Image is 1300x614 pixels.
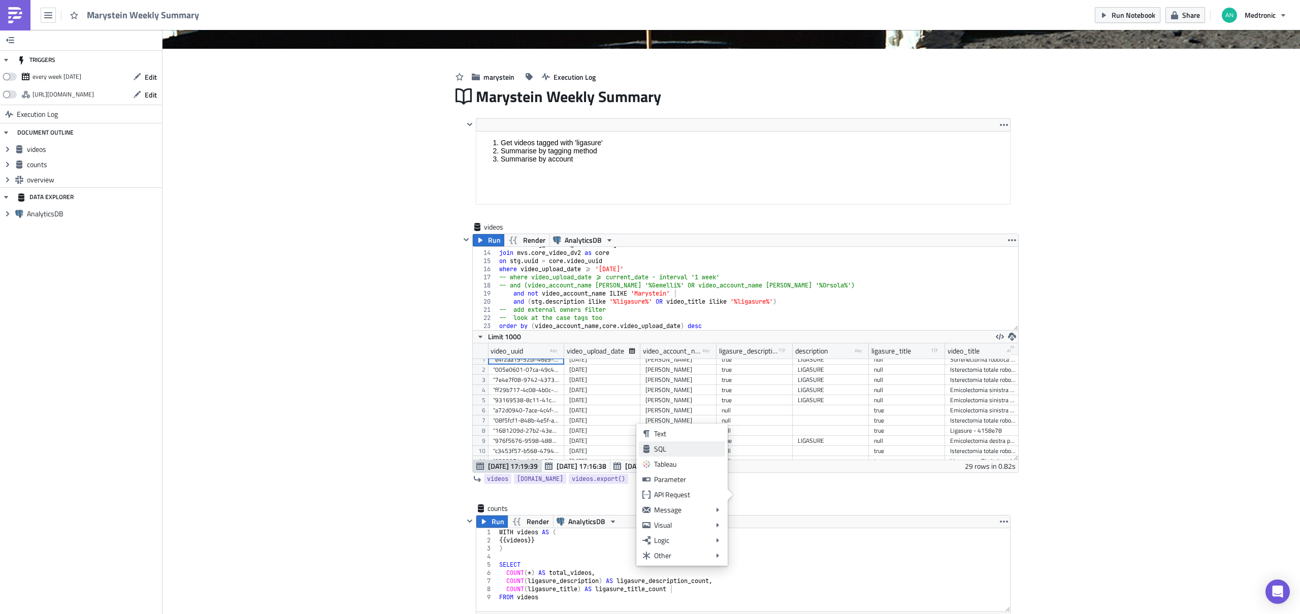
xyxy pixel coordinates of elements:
div: every week on Monday [32,69,81,84]
div: SQL [654,444,722,454]
span: Limit 1000 [488,331,521,342]
div: [DATE] [569,415,635,426]
img: Avatar [1221,7,1238,24]
button: Run Notebook [1095,7,1160,23]
div: 29 rows in 0.82s [965,460,1016,472]
span: Execution Log [554,72,596,82]
div: null [874,436,940,446]
div: 5 [476,561,497,569]
div: Isterectomia totale robotica con salpingo-ooforectomia bilaterale - Ligasure - c2856bf [950,446,1016,456]
div: 16 [473,265,497,273]
div: [DATE] [569,405,635,415]
div: Other [654,551,710,561]
div: DOCUMENT OUTLINE [17,123,74,142]
div: true [722,354,788,365]
div: Emicolectomia destra per via robotica - 689f758 [950,436,1016,446]
div: LIGASURE [798,385,864,395]
div: LIGASURE [798,375,864,385]
div: "1681209d-27b2-43e2-b8cb-1049f99b49cd" [493,426,559,436]
span: counts [487,503,528,513]
div: true [722,375,788,385]
a: videos.export() [569,474,628,484]
div: null [722,426,788,436]
div: video_uuid [491,343,523,359]
span: Edit [145,72,157,82]
div: true [722,395,788,405]
div: TRIGGERS [17,51,55,69]
div: Logic [654,535,710,545]
div: [DATE] [569,395,635,405]
span: [DATE] 17:13:52 [625,461,675,471]
button: marystein [467,69,519,85]
div: API Request [654,490,722,500]
div: 21 [473,306,497,314]
div: "0322854a-dc86-42f3-885c-4a0fbf257b7a" [493,456,559,466]
div: 14 [473,249,497,257]
div: [DATE] [569,426,635,436]
span: [DOMAIN_NAME] [517,474,563,484]
span: Share [1182,10,1200,20]
div: Ligasure on Pindari model - 92a53eb [950,456,1016,466]
div: Emicolectomia sinistra per via robotica - 41fe022 [950,395,1016,405]
div: LIGASURE [798,354,864,365]
div: "a72d0940-7ace-4c4f-9081-91c1c3c86c96" [493,405,559,415]
img: PushMetrics [7,7,23,23]
div: [PERSON_NAME] [645,405,711,415]
div: ligasure_description [719,343,778,359]
div: video_upload_date [567,343,624,359]
div: "ff29b717-4c08-4b0c-9d46-eeaa338b6e5e" [493,385,559,395]
div: [PERSON_NAME] [645,354,711,365]
span: Medtronic [1245,10,1276,20]
span: [DATE] 17:16:38 [557,461,606,471]
div: [PERSON_NAME] [645,375,711,385]
div: Emicolectomia sinistra per via robotica + LIGASURE - e9b0c9b [950,405,1016,415]
div: "005e0601-07ca-49c4-8f5f-e6655ad10933" [493,365,559,375]
div: Visual [654,520,710,530]
span: Render [527,515,549,528]
span: Run [488,234,501,246]
div: [DATE] [569,436,635,446]
div: "976f5676-9598-4884-862f-9228078e9df8" [493,436,559,446]
div: DATA EXPLORER [17,188,74,206]
span: marystein [483,72,514,82]
span: Run Notebook [1112,10,1155,20]
div: Isterectomia totale robotica con salpingo-ooforectomia bilaterale - a2ea4d1 [950,365,1016,375]
div: null [722,415,788,426]
div: 8 [476,585,497,593]
div: description [795,343,828,359]
div: 18 [473,281,497,289]
div: 3 [476,544,497,553]
div: Parameter [654,474,722,484]
div: [DATE] [569,375,635,385]
span: Marystein Weekly Summary [87,9,200,21]
span: Render [523,234,545,246]
div: Open Intercom Messenger [1265,579,1290,604]
span: Edit [145,89,157,100]
button: [DATE] 17:16:38 [541,460,610,472]
div: 7 [476,577,497,585]
div: LIGASURE [798,395,864,405]
div: [DATE] [569,354,635,365]
div: "e4f2aa19-52bf-46e9-ae38-3829746117d3" [493,354,559,365]
div: 1 [476,528,497,536]
div: true [874,426,940,436]
div: true [722,385,788,395]
span: [DATE] 17:19:39 [488,461,538,471]
div: Surrenectomia robotica destra - cdc6ce1 [950,354,1016,365]
div: null [874,395,940,405]
div: null [722,456,788,466]
span: Run [492,515,504,528]
div: null [722,446,788,456]
div: true [722,436,788,446]
button: [DATE] 17:13:52 [610,460,679,472]
div: null [874,365,940,375]
a: videos [484,474,511,484]
button: AnalyticsDB [549,234,617,246]
span: videos [484,222,525,232]
button: Medtronic [1216,4,1292,26]
span: overview [27,175,159,184]
span: videos [27,145,159,154]
div: 17 [473,273,497,281]
div: [PERSON_NAME] [645,415,711,426]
